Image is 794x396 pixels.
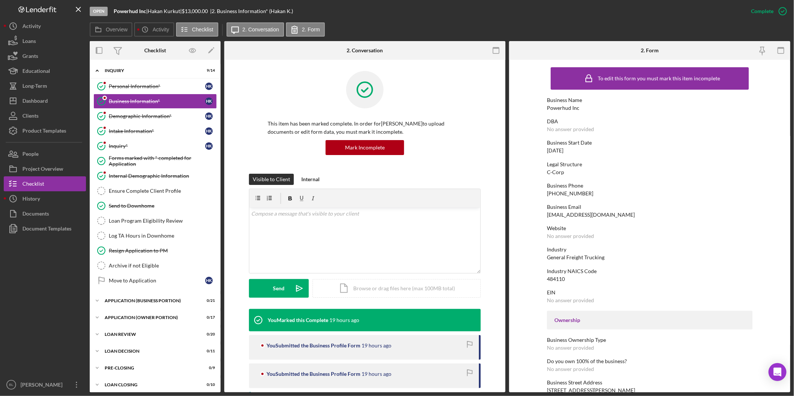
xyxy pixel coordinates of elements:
[547,126,594,132] div: No answer provided
[4,78,86,93] button: Long-Term
[547,233,594,239] div: No answer provided
[4,191,86,206] a: History
[93,79,217,94] a: Personal Information*HK
[93,198,217,213] a: Send to Downhome
[22,161,63,178] div: Project Overview
[361,371,391,377] time: 2025-08-13 18:44
[547,380,753,386] div: Business Street Address
[547,97,753,103] div: Business Name
[176,22,218,37] button: Checklist
[547,161,753,167] div: Legal Structure
[4,93,86,108] button: Dashboard
[93,228,217,243] a: Log TA Hours in Downhome
[4,377,86,392] button: BL[PERSON_NAME]
[192,27,213,33] label: Checklist
[109,83,205,89] div: Personal Information*
[345,140,385,155] div: Mark Incomplete
[547,387,635,393] div: [STREET_ADDRESS][PERSON_NAME]
[302,27,320,33] label: 2. Form
[547,105,579,111] div: Powerhud Inc
[4,34,86,49] button: Loans
[93,213,217,228] a: Loan Program Eligibility Review
[93,139,217,154] a: Inquiry*HK
[267,371,360,377] div: You Submitted the Business Profile Form
[19,377,67,394] div: [PERSON_NAME]
[4,108,86,123] button: Clients
[301,174,320,185] div: Internal
[90,22,132,37] button: Overview
[134,22,174,37] button: Activity
[326,140,404,155] button: Mark Incomplete
[205,98,213,105] div: H K
[547,366,594,372] div: No answer provided
[205,142,213,150] div: H K
[4,64,86,78] button: Educational
[22,176,44,193] div: Checklist
[22,146,39,163] div: People
[4,19,86,34] button: Activity
[547,204,753,210] div: Business Email
[93,273,217,288] a: Move to ApplicationHK
[109,233,216,239] div: Log TA Hours in Downhome
[201,332,215,337] div: 0 / 20
[4,146,86,161] button: People
[93,109,217,124] a: Demographic Information*HK
[286,22,325,37] button: 2. Form
[105,298,196,303] div: APPLICATION (BUSINESS PORTION)
[105,332,196,337] div: LOAN REVIEW
[4,123,86,138] button: Product Templates
[201,349,215,353] div: 0 / 11
[547,140,753,146] div: Business Start Date
[547,212,635,218] div: [EMAIL_ADDRESS][DOMAIN_NAME]
[153,27,169,33] label: Activity
[201,383,215,387] div: 0 / 10
[105,383,196,387] div: LOAN CLOSING
[105,366,196,370] div: PRE-CLOSING
[105,68,196,73] div: INQUIRY
[547,276,565,282] div: 484110
[22,123,66,140] div: Product Templates
[4,161,86,176] a: Project Overview
[547,297,594,303] div: No answer provided
[547,337,753,343] div: Business Ownership Type
[105,349,196,353] div: LOAN DECISION
[109,128,205,134] div: Intake Information*
[4,221,86,236] a: Document Templates
[751,4,773,19] div: Complete
[253,174,290,185] div: Visible to Client
[109,188,216,194] div: Ensure Complete Client Profile
[547,358,753,364] div: Do you own 100% of the business?
[361,343,391,349] time: 2025-08-13 18:53
[547,118,753,124] div: DBA
[201,68,215,73] div: 9 / 14
[105,315,196,320] div: APPLICATION (OWNER PORTION)
[201,315,215,320] div: 0 / 17
[93,124,217,139] a: Intake Information*HK
[22,34,36,50] div: Loans
[93,154,217,168] a: Forms marked with * completed for Application
[547,290,753,296] div: EIN
[249,174,294,185] button: Visible to Client
[329,317,359,323] time: 2025-08-13 18:53
[547,247,753,253] div: Industry
[547,345,594,351] div: No answer provided
[547,148,563,154] div: [DATE]
[109,248,216,254] div: Resign Application to PM
[114,8,148,14] div: |
[9,383,13,387] text: BL
[641,47,659,53] div: 2. Form
[554,317,745,323] div: Ownership
[4,206,86,221] button: Documents
[547,183,753,189] div: Business Phone
[22,64,50,80] div: Educational
[22,19,41,35] div: Activity
[109,218,216,224] div: Loan Program Eligibility Review
[22,93,48,110] div: Dashboard
[4,49,86,64] a: Grants
[267,343,360,349] div: You Submitted the Business Profile Form
[769,363,787,381] div: Open Intercom Messenger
